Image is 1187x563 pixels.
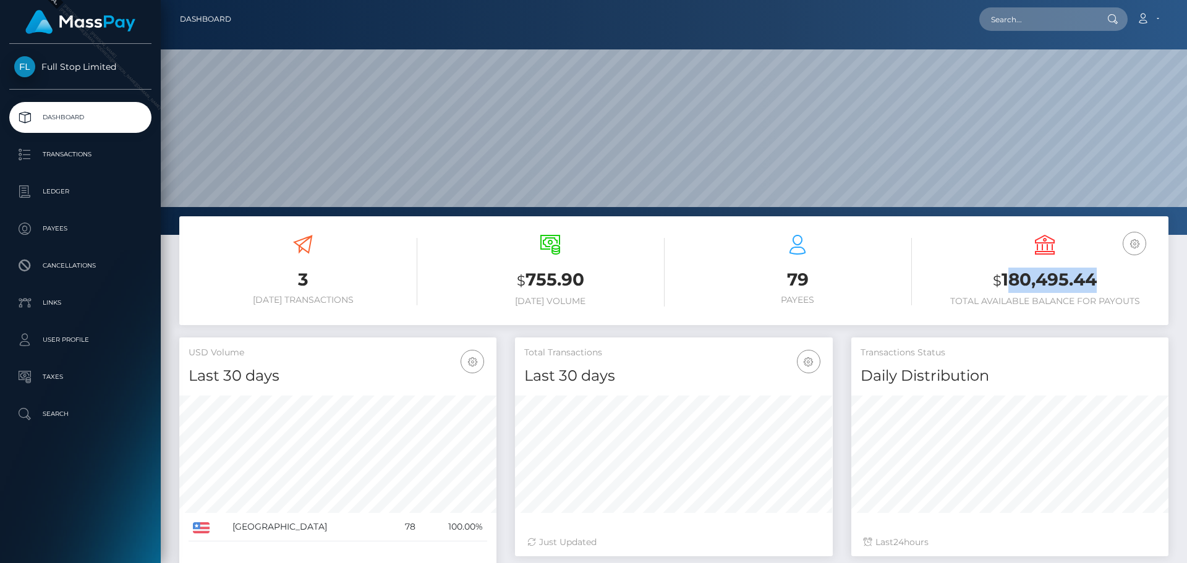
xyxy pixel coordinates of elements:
[14,294,147,312] p: Links
[861,365,1159,387] h4: Daily Distribution
[189,268,417,292] h3: 3
[9,399,151,430] a: Search
[389,513,419,541] td: 78
[683,295,912,305] h6: Payees
[9,324,151,355] a: User Profile
[14,219,147,238] p: Payees
[14,331,147,349] p: User Profile
[436,268,665,293] h3: 755.90
[14,56,35,77] img: Full Stop Limited
[14,405,147,423] p: Search
[524,365,823,387] h4: Last 30 days
[9,213,151,244] a: Payees
[9,61,151,72] span: Full Stop Limited
[930,268,1159,293] h3: 180,495.44
[9,362,151,392] a: Taxes
[14,108,147,127] p: Dashboard
[9,176,151,207] a: Ledger
[864,536,1156,549] div: Last hours
[14,256,147,275] p: Cancellations
[517,272,525,289] small: $
[14,182,147,201] p: Ledger
[189,295,417,305] h6: [DATE] Transactions
[14,145,147,164] p: Transactions
[25,10,135,34] img: MassPay Logo
[9,102,151,133] a: Dashboard
[893,536,904,548] span: 24
[420,513,488,541] td: 100.00%
[9,139,151,170] a: Transactions
[9,287,151,318] a: Links
[193,522,210,533] img: US.png
[861,347,1159,359] h5: Transactions Status
[180,6,231,32] a: Dashboard
[14,368,147,386] p: Taxes
[683,268,912,292] h3: 79
[930,296,1159,307] h6: Total Available Balance for Payouts
[527,536,820,549] div: Just Updated
[189,347,487,359] h5: USD Volume
[524,347,823,359] h5: Total Transactions
[9,250,151,281] a: Cancellations
[979,7,1096,31] input: Search...
[228,513,389,541] td: [GEOGRAPHIC_DATA]
[189,365,487,387] h4: Last 30 days
[993,272,1002,289] small: $
[436,296,665,307] h6: [DATE] Volume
